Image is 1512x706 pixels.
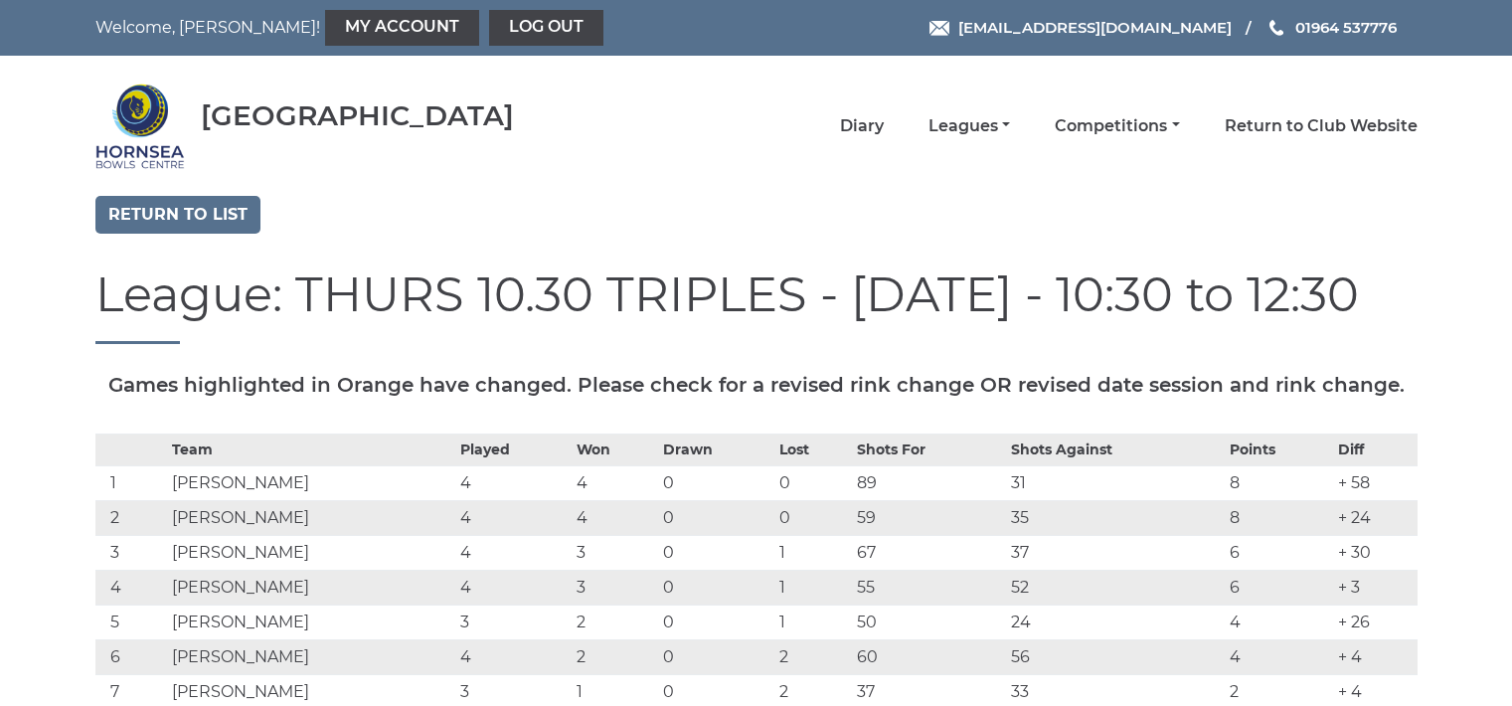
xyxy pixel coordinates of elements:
[167,500,455,535] td: [PERSON_NAME]
[852,535,1006,570] td: 67
[1006,570,1224,605] td: 52
[1225,639,1334,674] td: 4
[572,570,657,605] td: 3
[1225,500,1334,535] td: 8
[1006,605,1224,639] td: 24
[1055,115,1179,137] a: Competitions
[95,374,1418,396] h5: Games highlighted in Orange have changed. Please check for a revised rink change OR revised date ...
[658,500,775,535] td: 0
[95,465,167,500] td: 1
[455,605,573,639] td: 3
[167,570,455,605] td: [PERSON_NAME]
[774,465,852,500] td: 0
[1225,434,1334,465] th: Points
[1006,465,1224,500] td: 31
[95,570,167,605] td: 4
[489,10,603,46] a: Log out
[455,535,573,570] td: 4
[167,535,455,570] td: [PERSON_NAME]
[774,434,852,465] th: Lost
[1225,465,1334,500] td: 8
[572,500,657,535] td: 4
[852,605,1006,639] td: 50
[852,465,1006,500] td: 89
[774,535,852,570] td: 1
[840,115,884,137] a: Diary
[455,434,573,465] th: Played
[1333,605,1417,639] td: + 26
[1333,500,1417,535] td: + 24
[455,570,573,605] td: 4
[167,465,455,500] td: [PERSON_NAME]
[572,434,657,465] th: Won
[852,500,1006,535] td: 59
[167,605,455,639] td: [PERSON_NAME]
[455,465,573,500] td: 4
[572,639,657,674] td: 2
[1269,20,1283,36] img: Phone us
[1006,639,1224,674] td: 56
[95,605,167,639] td: 5
[1225,115,1418,137] a: Return to Club Website
[95,268,1418,344] h1: League: THURS 10.30 TRIPLES - [DATE] - 10:30 to 12:30
[1333,465,1417,500] td: + 58
[325,10,479,46] a: My Account
[658,465,775,500] td: 0
[572,535,657,570] td: 3
[95,500,167,535] td: 2
[95,82,185,171] img: Hornsea Bowls Centre
[958,18,1232,37] span: [EMAIL_ADDRESS][DOMAIN_NAME]
[1333,570,1417,605] td: + 3
[852,434,1006,465] th: Shots For
[774,605,852,639] td: 1
[1295,18,1397,37] span: 01964 537776
[1225,535,1334,570] td: 6
[1225,570,1334,605] td: 6
[658,434,775,465] th: Drawn
[455,500,573,535] td: 4
[852,570,1006,605] td: 55
[1006,535,1224,570] td: 37
[1333,434,1417,465] th: Diff
[658,535,775,570] td: 0
[572,465,657,500] td: 4
[1333,639,1417,674] td: + 4
[774,639,852,674] td: 2
[572,605,657,639] td: 2
[928,115,1010,137] a: Leagues
[167,639,455,674] td: [PERSON_NAME]
[658,570,775,605] td: 0
[658,639,775,674] td: 0
[95,535,167,570] td: 3
[201,100,514,131] div: [GEOGRAPHIC_DATA]
[774,500,852,535] td: 0
[95,10,629,46] nav: Welcome, [PERSON_NAME]!
[1225,605,1334,639] td: 4
[95,196,260,234] a: Return to list
[1333,535,1417,570] td: + 30
[95,639,167,674] td: 6
[929,16,1232,39] a: Email [EMAIL_ADDRESS][DOMAIN_NAME]
[658,605,775,639] td: 0
[455,639,573,674] td: 4
[774,570,852,605] td: 1
[1006,500,1224,535] td: 35
[1006,434,1224,465] th: Shots Against
[167,434,455,465] th: Team
[929,21,949,36] img: Email
[1266,16,1397,39] a: Phone us 01964 537776
[852,639,1006,674] td: 60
